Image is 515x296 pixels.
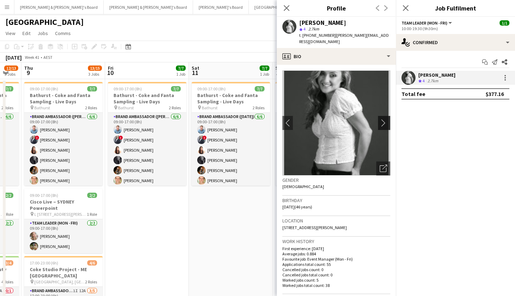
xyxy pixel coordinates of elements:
[24,82,103,186] div: 09:00-17:00 (8h)7/7Bathurst - Coke and Fanta Sampling - Live Days Bathurst2 RolesBrand Ambassador...
[275,92,354,105] h3: Bathurst - Coke and Fanta Sampling - Live Days
[192,65,199,71] span: Sat
[37,30,48,36] span: Jobs
[299,20,346,26] div: [PERSON_NAME]
[24,219,103,253] app-card-role: Team Leader (Mon - Fri)2/209:00-17:00 (8h)[PERSON_NAME][PERSON_NAME]
[277,4,396,13] h3: Profile
[30,193,58,198] span: 09:00-17:00 (8h)
[253,105,265,110] span: 2 Roles
[22,30,30,36] span: Edit
[24,113,103,187] app-card-role: Brand Ambassador ([PERSON_NAME])6/609:00-17:00 (8h)[PERSON_NAME]![PERSON_NAME][PERSON_NAME][PERSO...
[24,92,103,105] h3: Bathurst - Coke and Fanta Sampling - Live Days
[171,86,181,91] span: 7/7
[108,113,186,187] app-card-role: Brand Ambassador ([PERSON_NAME])6/609:00-17:00 (8h)[PERSON_NAME]![PERSON_NAME][PERSON_NAME][PERSO...
[6,54,22,61] div: [DATE]
[34,212,87,217] span: L [STREET_ADDRESS][PERSON_NAME] (Veritas Offices)
[282,197,390,204] h3: Birthday
[282,256,390,262] p: Favourite job: Event Manager (Mon - Fri)
[282,204,312,209] span: [DATE] (46 years)
[282,267,390,272] p: Cancelled jobs count: 0
[108,92,186,105] h3: Bathurst - Coke and Fanta Sampling - Live Days
[35,29,51,38] a: Jobs
[4,260,13,266] span: 3/4
[52,29,74,38] a: Comms
[396,4,515,13] h3: Job Fulfilment
[307,26,321,32] span: 2.7km
[24,199,103,211] h3: Cisco Live – SYDNEY Powerpoint
[88,66,102,71] span: 13/15
[1,105,13,110] span: 2 Roles
[500,20,509,26] span: 1/1
[401,26,509,31] div: 10:00-19:30 (9h30m)
[87,86,97,91] span: 7/7
[255,86,265,91] span: 7/7
[24,65,33,71] span: Thu
[401,20,453,26] button: Team Leader (Mon - Fri)
[30,260,58,266] span: 17:00-23:00 (6h)
[108,82,186,186] app-job-card: 09:00-17:00 (8h)7/7Bathurst - Coke and Fanta Sampling - Live Days Bathurst2 RolesBrand Ambassador...
[282,218,390,224] h3: Location
[277,48,396,65] div: Bio
[34,105,50,110] span: Bathurst
[4,66,18,71] span: 12/13
[34,279,85,284] span: [GEOGRAPHIC_DATA], [GEOGRAPHIC_DATA]
[282,283,390,288] p: Worked jobs total count: 38
[35,136,39,140] span: !
[282,177,390,183] h3: Gender
[192,82,270,186] app-job-card: 09:00-17:00 (8h)7/7Bathurst - Coke and Fanta Sampling - Live Days Bathurst2 RolesBrand Ambassador...
[169,105,181,110] span: 2 Roles
[299,33,336,38] span: t. [PHONE_NUMBER]
[192,92,270,105] h3: Bathurst - Coke and Fanta Sampling - Live Days
[107,69,114,77] span: 10
[275,82,354,186] app-job-card: 09:00-17:00 (8h)7/7Bathurst - Coke and Fanta Sampling - Live Days Bathurst2 RolesBrand Ambassador...
[104,0,193,14] button: [PERSON_NAME] & [PERSON_NAME]'s Board
[282,251,390,256] p: Average jobs: 0.884
[23,69,33,77] span: 9
[303,26,305,32] span: 4
[85,105,97,110] span: 2 Roles
[299,33,389,44] span: | [PERSON_NAME][EMAIL_ADDRESS][DOMAIN_NAME]
[401,90,425,97] div: Total fee
[88,71,102,77] div: 3 Jobs
[418,72,455,78] div: [PERSON_NAME]
[282,225,347,230] span: [STREET_ADDRESS][PERSON_NAME]
[114,86,142,91] span: 09:00-17:00 (8h)
[193,0,249,14] button: [PERSON_NAME]'s Board
[282,184,324,189] span: [DEMOGRAPHIC_DATA]
[6,30,15,36] span: View
[274,69,284,77] span: 12
[24,266,103,279] h3: Coke Studio Project - ME [GEOGRAPHIC_DATA]
[202,136,207,140] span: !
[282,277,390,283] p: Worked jobs count: 5
[282,262,390,267] p: Applications total count: 55
[191,69,199,77] span: 11
[4,86,13,91] span: 7/7
[426,78,440,84] div: 2.7km
[423,78,425,83] span: 4
[282,238,390,245] h3: Work history
[197,86,226,91] span: 09:00-17:00 (8h)
[108,65,114,71] span: Fri
[3,212,13,217] span: 1 Role
[20,29,33,38] a: Edit
[192,113,270,187] app-card-role: Brand Ambassador ([DATE])6/609:00-17:00 (8h)[PERSON_NAME]![PERSON_NAME][PERSON_NAME][PERSON_NAME]...
[176,71,185,77] div: 1 Job
[401,20,447,26] span: Team Leader (Mon - Fri)
[275,65,284,71] span: Sun
[23,55,41,60] span: Week 41
[85,279,97,284] span: 2 Roles
[30,86,58,91] span: 09:00-17:00 (8h)
[4,193,13,198] span: 2/2
[3,29,18,38] a: View
[43,55,53,60] div: AEST
[249,0,332,14] button: [GEOGRAPHIC_DATA]/Gold Coast Winter
[176,66,186,71] span: 7/7
[260,71,269,77] div: 1 Job
[376,161,390,175] div: Open photos pop-in
[55,30,71,36] span: Comms
[396,34,515,51] div: Confirmed
[87,212,97,217] span: 1 Role
[260,66,269,71] span: 7/7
